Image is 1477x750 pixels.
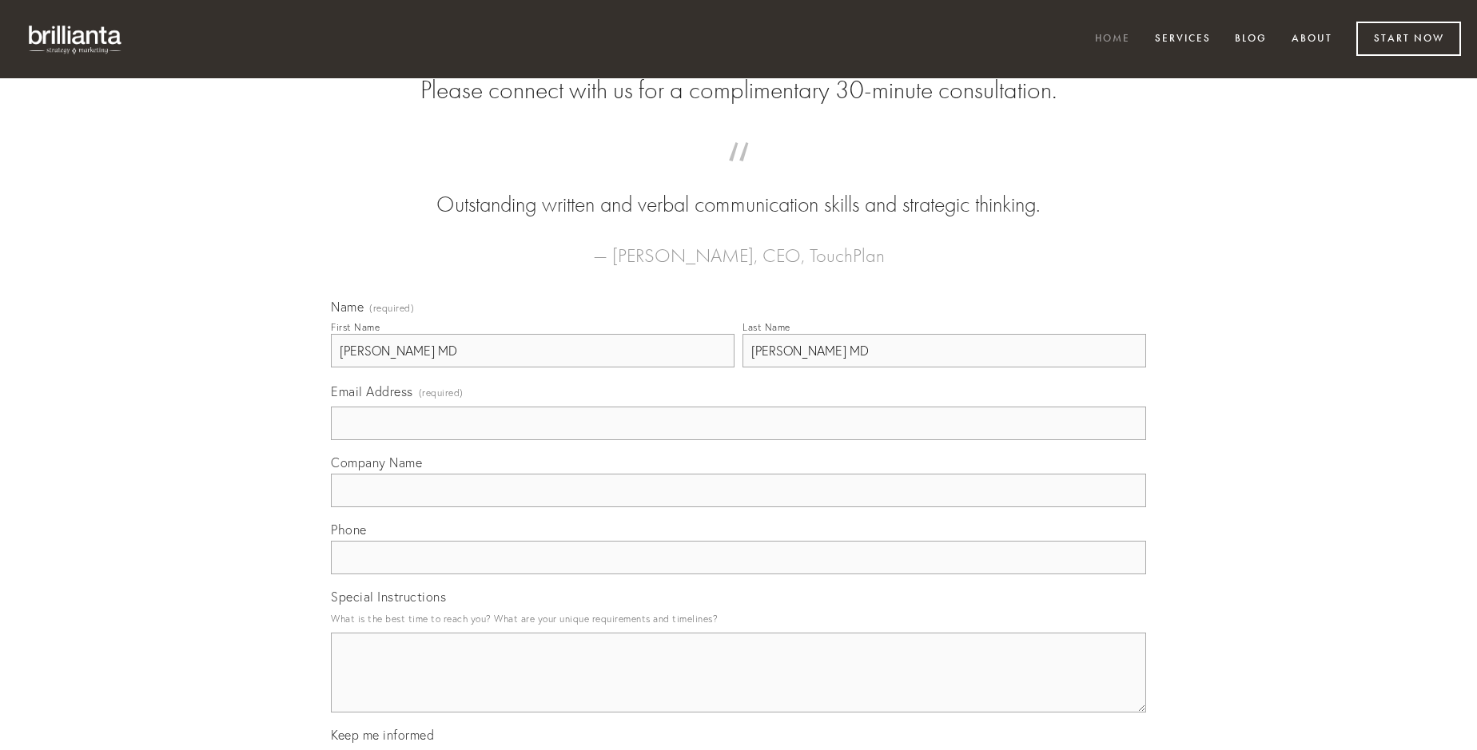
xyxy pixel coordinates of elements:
[331,383,413,399] span: Email Address
[356,158,1121,220] blockquote: Outstanding written and verbal communication skills and strategic thinking.
[356,220,1121,272] figcaption: — [PERSON_NAME], CEO, TouchPlan
[331,299,364,315] span: Name
[331,589,446,605] span: Special Instructions
[331,727,434,743] span: Keep me informed
[331,608,1146,629] p: What is the best time to reach you? What are your unique requirements and timelines?
[742,321,790,333] div: Last Name
[1356,22,1461,56] a: Start Now
[331,454,422,470] span: Company Name
[1281,26,1343,53] a: About
[331,321,380,333] div: First Name
[1145,26,1221,53] a: Services
[16,16,136,62] img: brillianta - research, strategy, marketing
[419,382,464,403] span: (required)
[331,75,1146,105] h2: Please connect with us for a complimentary 30-minute consultation.
[369,304,414,313] span: (required)
[1085,26,1141,53] a: Home
[1224,26,1277,53] a: Blog
[356,158,1121,189] span: “
[331,522,367,538] span: Phone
